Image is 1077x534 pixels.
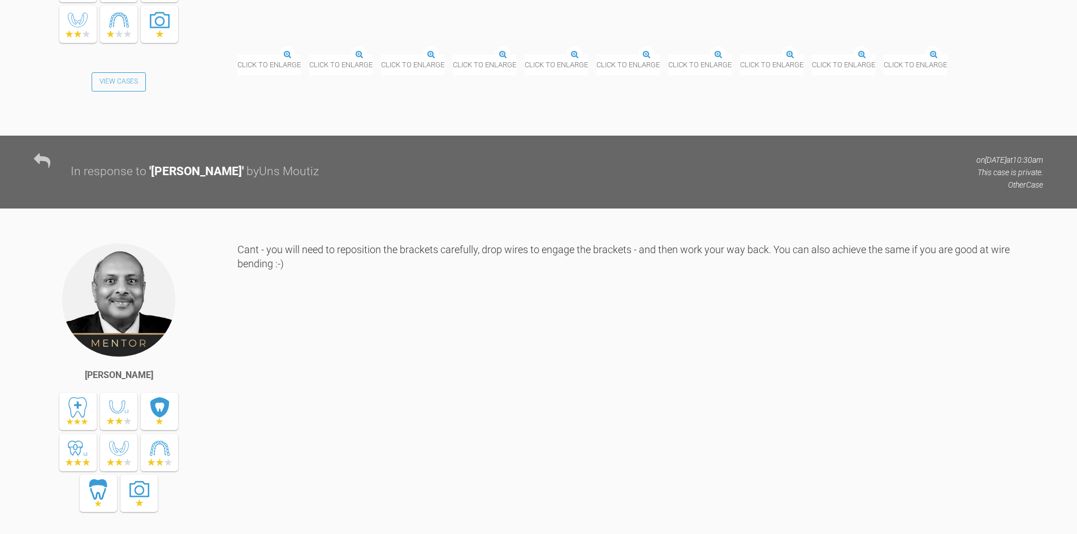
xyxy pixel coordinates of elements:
[668,55,732,75] span: Click to enlarge
[92,72,146,92] a: View Cases
[71,162,146,181] div: In response to
[525,55,588,75] span: Click to enlarge
[740,55,803,75] span: Click to enlarge
[596,55,660,75] span: Click to enlarge
[976,154,1043,166] p: on [DATE] at 10:30am
[85,368,153,383] div: [PERSON_NAME]
[149,162,244,181] div: ' [PERSON_NAME] '
[453,55,516,75] span: Click to enlarge
[309,55,373,75] span: Click to enlarge
[884,55,947,75] span: Click to enlarge
[237,55,301,75] span: Click to enlarge
[381,55,444,75] span: Click to enlarge
[976,179,1043,191] p: Other Case
[246,162,319,181] div: by Uns Moutiz
[976,166,1043,179] p: This case is private.
[812,55,875,75] span: Click to enlarge
[61,242,176,358] img: Utpalendu Bose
